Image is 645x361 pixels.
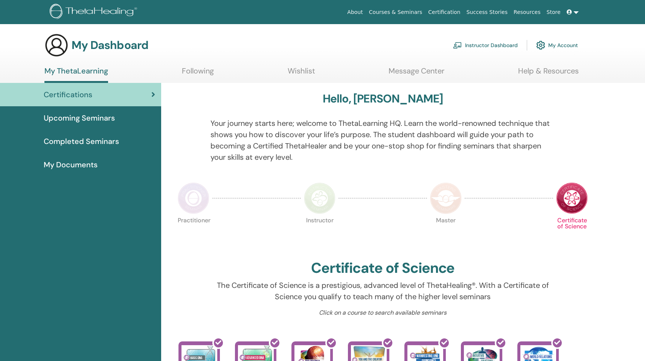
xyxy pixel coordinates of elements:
img: logo.png [50,4,140,21]
img: cog.svg [536,39,545,52]
a: Help & Resources [518,66,579,81]
a: About [344,5,366,19]
a: Wishlist [288,66,315,81]
img: chalkboard-teacher.svg [453,42,462,49]
p: Certificate of Science [556,217,588,249]
a: Courses & Seminars [366,5,425,19]
a: Store [544,5,564,19]
p: Instructor [304,217,335,249]
img: Instructor [304,182,335,214]
h3: Hello, [PERSON_NAME] [323,92,443,106]
a: Instructor Dashboard [453,37,518,54]
img: generic-user-icon.jpg [44,33,69,57]
span: Completed Seminars [44,136,119,147]
a: My ThetaLearning [44,66,108,83]
p: Master [430,217,462,249]
span: Upcoming Seminars [44,112,115,124]
a: My Account [536,37,578,54]
img: Certificate of Science [556,182,588,214]
a: Message Center [389,66,444,81]
a: Success Stories [464,5,511,19]
img: Master [430,182,462,214]
a: Certification [425,5,463,19]
span: My Documents [44,159,98,170]
span: Certifications [44,89,92,100]
p: The Certificate of Science is a prestigious, advanced level of ThetaHealing®. With a Certificate ... [210,280,555,302]
p: Your journey starts here; welcome to ThetaLearning HQ. Learn the world-renowned technique that sh... [210,118,555,163]
img: Practitioner [178,182,209,214]
p: Click on a course to search available seminars [210,308,555,317]
h3: My Dashboard [72,38,148,52]
a: Following [182,66,214,81]
p: Practitioner [178,217,209,249]
a: Resources [511,5,544,19]
h2: Certificate of Science [311,260,455,277]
